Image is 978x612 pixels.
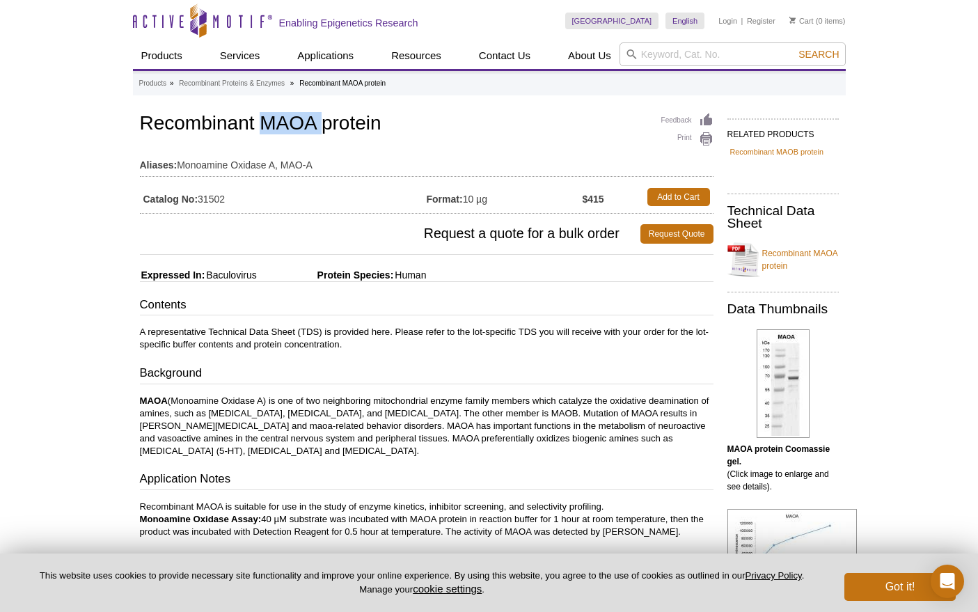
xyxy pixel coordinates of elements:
h3: Protein Details [140,552,713,572]
a: Cart [789,16,814,26]
span: Search [798,49,839,60]
strong: $415 [582,193,604,205]
a: Recombinant MAOB protein [730,146,823,158]
a: Products [139,77,166,90]
a: Applications [289,42,362,69]
a: Register [747,16,775,26]
button: cookie settings [413,583,482,595]
a: Recombinant Proteins & Enzymes [179,77,285,90]
a: Recombinant MAOA protein [727,239,839,281]
a: English [665,13,704,29]
input: Keyword, Cat. No. [620,42,846,66]
h1: Recombinant MAOA protein [140,113,713,136]
a: Print [661,132,713,147]
a: Add to Cart [647,188,710,206]
td: 10 µg [427,185,583,210]
b: MAOA protein Coomassie gel. [727,444,830,466]
a: Feedback [661,113,713,128]
img: MAOA protein Coomassie gel [757,329,810,438]
span: Protein Species: [260,269,394,281]
a: Resources [383,42,450,69]
a: Login [718,16,737,26]
a: Contact Us [471,42,539,69]
span: Request a quote for a bulk order [140,224,640,244]
p: Recombinant MAOA is suitable for use in the study of enzyme kinetics, inhibitor screening, and se... [140,501,713,538]
button: Search [794,48,843,61]
p: This website uses cookies to provide necessary site functionality and improve your online experie... [22,570,821,596]
h2: Data Thumbnails [727,303,839,315]
span: Baculovirus [205,269,256,281]
p: (Monoamine Oxidase A) is one of two neighboring mitochondrial enzyme family members which catalyz... [140,395,713,457]
a: [GEOGRAPHIC_DATA] [565,13,659,29]
h2: Enabling Epigenetics Research [279,17,418,29]
p: (Click image to enlarge and see details). [727,443,839,493]
h3: Application Notes [140,471,713,490]
li: » [290,79,294,87]
li: | [741,13,743,29]
p: A representative Technical Data Sheet (TDS) is provided here. Please refer to the lot-specific TD... [140,326,713,351]
div: Open Intercom Messenger [931,565,964,598]
b: Monoamine Oxidase Assay: [140,514,262,524]
td: Monoamine Oxidase A, MAO-A [140,150,713,173]
h3: Contents [140,297,713,316]
img: MAOA protein activity assay [727,509,857,586]
strong: Aliases: [140,159,178,171]
strong: Catalog No: [143,193,198,205]
td: 31502 [140,185,427,210]
strong: MAOA [140,395,168,406]
h2: RELATED PRODUCTS [727,118,839,143]
a: Products [133,42,191,69]
li: (0 items) [789,13,846,29]
li: Recombinant MAOA protein [299,79,386,87]
button: Got it! [844,573,956,601]
span: Expressed In: [140,269,205,281]
a: About Us [560,42,620,69]
h2: Technical Data Sheet [727,205,839,230]
li: » [170,79,174,87]
a: Privacy Policy [746,570,802,581]
span: Human [393,269,426,281]
a: Request Quote [640,224,713,244]
strong: Format: [427,193,463,205]
a: Services [212,42,269,69]
img: Your Cart [789,17,796,24]
h3: Background [140,365,713,384]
